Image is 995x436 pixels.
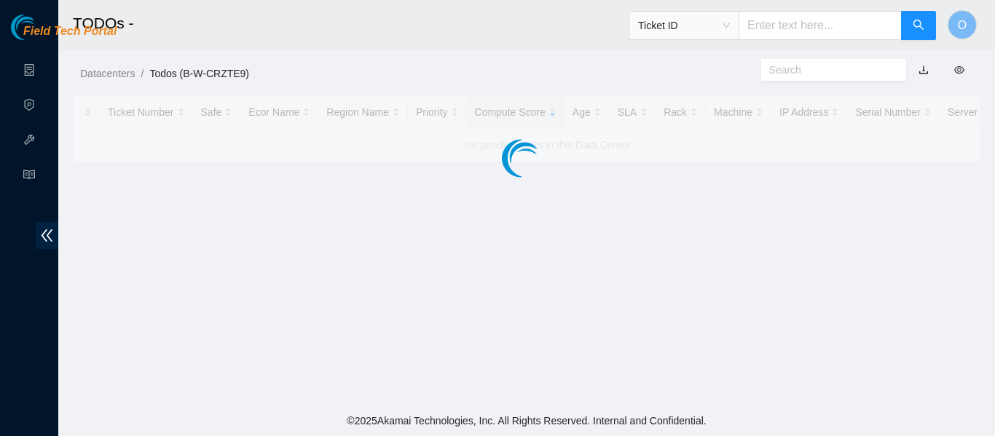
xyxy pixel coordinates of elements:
[769,62,887,78] input: Search
[141,68,143,79] span: /
[58,405,995,436] footer: © 2025 Akamai Technologies, Inc. All Rights Reserved. Internal and Confidential.
[954,65,964,75] span: eye
[11,26,117,45] a: Akamai TechnologiesField Tech Portal
[901,11,936,40] button: search
[913,19,924,33] span: search
[11,15,74,40] img: Akamai Technologies
[638,15,730,36] span: Ticket ID
[739,11,902,40] input: Enter text here...
[149,68,249,79] a: Todos (B-W-CRZTE9)
[23,25,117,39] span: Field Tech Portal
[36,222,58,249] span: double-left
[948,10,977,39] button: O
[80,68,135,79] a: Datacenters
[23,162,35,191] span: read
[908,58,940,82] button: download
[958,16,967,34] span: O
